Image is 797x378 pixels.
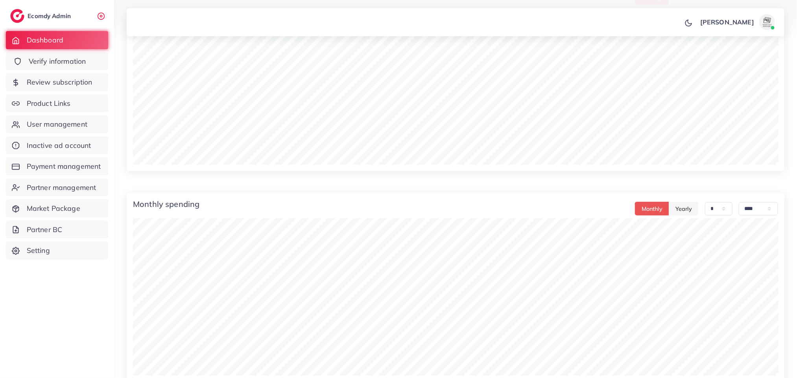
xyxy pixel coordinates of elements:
h2: Ecomdy Admin [28,12,73,20]
a: Dashboard [6,31,108,49]
span: Dashboard [27,35,63,45]
span: Payment management [27,161,101,171]
span: Market Package [27,203,80,214]
a: Partner management [6,179,108,197]
button: Yearly [669,202,699,216]
a: Verify information [6,52,108,70]
a: User management [6,115,108,133]
h4: Monthly spending [133,199,200,209]
span: Partner management [27,183,96,193]
a: Payment management [6,157,108,175]
p: [PERSON_NAME] [700,17,754,27]
span: Setting [27,245,50,256]
span: User management [27,119,87,129]
span: Review subscription [27,77,92,87]
img: logo [10,9,24,23]
a: Setting [6,242,108,260]
a: Inactive ad account [6,136,108,155]
a: Review subscription [6,73,108,91]
a: [PERSON_NAME]avatar [696,14,778,30]
span: Inactive ad account [27,140,91,151]
a: logoEcomdy Admin [10,9,73,23]
a: Partner BC [6,221,108,239]
span: Partner BC [27,225,63,235]
button: Monthly [635,202,669,216]
a: Product Links [6,94,108,112]
span: Verify information [29,56,86,66]
span: Product Links [27,98,71,109]
img: avatar [759,14,775,30]
a: Market Package [6,199,108,218]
